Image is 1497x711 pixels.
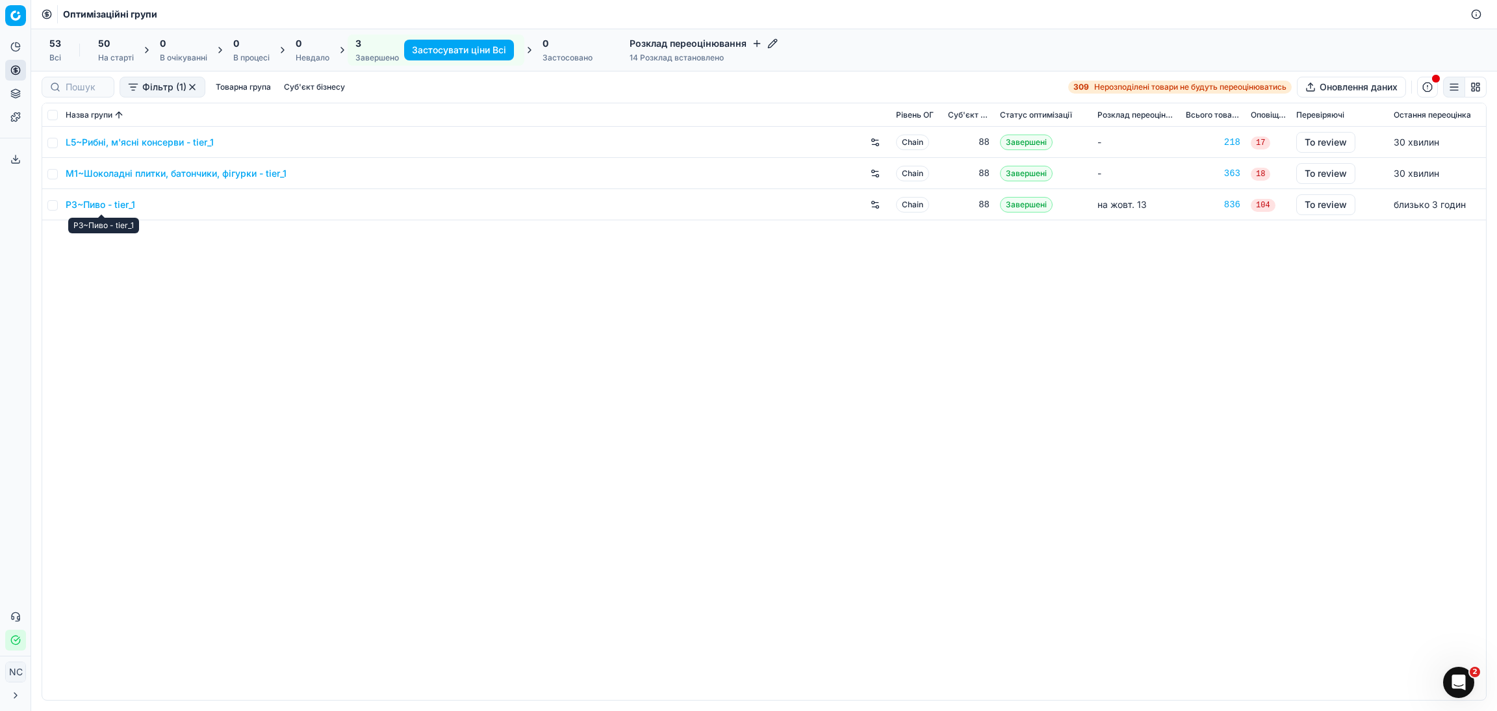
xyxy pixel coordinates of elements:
[1394,168,1439,179] span: 30 хвилин
[233,53,270,63] div: В процесі
[896,166,929,181] span: Chain
[98,37,110,50] span: 50
[543,37,548,50] span: 0
[948,136,990,149] div: 88
[355,53,399,63] div: Завершено
[1186,198,1240,211] a: 836
[66,198,135,211] a: P3~Пиво - tier_1
[6,662,25,682] span: NC
[1000,110,1072,120] span: Статус оптимізації
[98,53,134,63] div: На старті
[1186,167,1240,180] a: 363
[5,662,26,682] button: NC
[112,109,125,122] button: Sorted by Назва групи ascending
[1443,667,1474,698] iframe: Intercom live chat
[1297,77,1406,97] button: Оновлення даних
[1251,199,1275,212] span: 104
[1186,136,1240,149] a: 218
[1000,135,1053,150] span: Завершені
[63,8,157,21] nav: breadcrumb
[1094,82,1286,92] span: Нерозподілені товари не будуть переоцінюватись
[66,110,112,120] span: Назва групи
[1000,166,1053,181] span: Завершені
[233,37,239,50] span: 0
[1296,110,1344,120] span: Перевіряючі
[630,37,778,50] h4: Розклад переоцінювання
[404,40,514,60] button: Застосувати ціни Всі
[211,79,276,95] button: Товарна група
[1296,132,1355,153] button: To review
[66,167,287,180] a: M1~Шоколадні плитки, батончики, фігурки - tier_1
[279,79,350,95] button: Суб'єкт бізнесу
[1296,163,1355,184] button: To review
[1000,197,1053,213] span: Завершені
[68,218,139,233] div: P3~Пиво - tier_1
[1394,199,1466,210] span: близько 3 годин
[160,37,166,50] span: 0
[543,53,593,63] div: Застосовано
[896,197,929,213] span: Chain
[296,37,301,50] span: 0
[1097,110,1175,120] span: Розклад переоцінювання
[66,81,106,94] input: Пошук
[120,77,205,97] button: Фільтр (1)
[49,37,61,50] span: 53
[1092,127,1181,158] td: -
[1394,136,1439,148] span: 30 хвилин
[160,53,207,63] div: В очікуванні
[1251,110,1286,120] span: Оповіщення
[49,53,61,63] div: Всі
[1394,110,1471,120] span: Остання переоцінка
[1251,136,1270,149] span: 17
[896,135,929,150] span: Chain
[1073,82,1089,92] strong: 309
[1470,667,1480,677] span: 2
[63,8,157,21] span: Оптимізаційні групи
[1251,168,1270,181] span: 18
[1092,158,1181,189] td: -
[630,53,778,63] div: 14 Розклад встановлено
[948,167,990,180] div: 88
[1068,81,1292,94] a: 309Нерозподілені товари не будуть переоцінюватись
[948,110,990,120] span: Суб'єкт бізнесу
[1097,199,1147,210] span: на жовт. 13
[896,110,934,120] span: Рівень OГ
[296,53,329,63] div: Невдало
[66,136,214,149] a: L5~Рибні, м'ясні консерви - tier_1
[1296,194,1355,215] button: To review
[1186,110,1240,120] span: Всього товарів
[355,37,361,50] span: 3
[948,198,990,211] div: 88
